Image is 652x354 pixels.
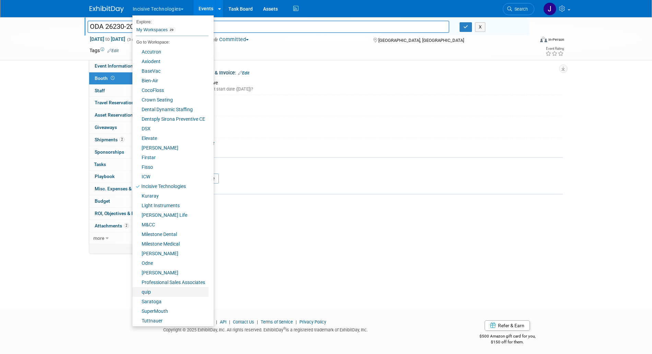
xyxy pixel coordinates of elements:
div: In-Person [548,37,564,42]
a: My Workspaces29 [136,24,209,36]
img: ExhibitDay [90,6,124,13]
span: | [294,319,298,324]
a: Misc. Expenses & Credits [89,183,161,195]
span: [GEOGRAPHIC_DATA], [GEOGRAPHIC_DATA] [378,38,464,43]
a: Playbook [89,170,161,182]
a: Milestone Dental [132,229,209,239]
span: Budget [95,198,110,204]
div: Booth Number: [173,95,563,104]
a: [PERSON_NAME] Life [132,210,209,220]
a: Dental Dynamic Staffing [132,105,209,114]
a: Odne [132,258,209,268]
a: Attachments2 [89,220,161,232]
span: Misc. Expenses & Credits [95,186,148,191]
a: Fisso [132,162,209,172]
div: Ideally by: event start date ([DATE])? [180,86,558,92]
span: Event Information [95,63,133,69]
div: Event Rating [545,47,564,50]
a: Axiodent [132,57,209,66]
span: Search [512,7,528,12]
div: 10x10 [178,125,558,135]
img: Justin Newborn [543,2,556,15]
a: BaseVac [132,66,209,76]
span: Staff [95,88,105,93]
span: Attachments [95,223,129,228]
li: Explore: [132,18,209,24]
a: Crown Seating [132,95,209,105]
a: Contact Us [233,319,254,324]
div: Copyright © 2025 ExhibitDay, Inc. All rights reserved. ExhibitDay is a registered trademark of Ex... [90,325,442,333]
span: Sponsorships [95,149,124,155]
a: Dentsply Sirona Preventive CE [132,114,209,124]
sup: ® [283,327,286,330]
a: M&CC [132,220,209,229]
div: Booth Notes: [173,138,563,147]
a: Asset Reservations13 [89,109,161,121]
a: Incisive Technologies [132,181,209,191]
a: Tuttnauer [132,316,209,326]
span: 29 [168,27,176,33]
span: 2 [119,137,125,142]
a: Firstar [132,153,209,162]
a: [PERSON_NAME] [132,249,209,258]
a: Edit [107,48,119,53]
a: Edit [238,71,249,75]
div: Need to Reserve [178,78,558,92]
button: X [475,22,486,32]
a: Booth [89,72,161,84]
div: Booth Services [169,163,563,170]
a: ICW [132,172,209,181]
span: Booth not reserved yet [109,75,116,81]
img: Format-Inperson.png [540,37,547,42]
a: [PERSON_NAME] [132,143,209,153]
div: $500 Amazon gift card for you, [452,329,563,345]
span: Shipments [95,137,125,142]
a: Search [503,3,534,15]
div: Event Format [494,36,565,46]
a: quip [132,287,209,297]
a: Event Information [89,60,161,72]
a: SuperMouth [132,306,209,316]
span: Tasks [94,162,106,167]
span: 2 [124,223,129,228]
span: ROI, Objectives & ROO [95,211,141,216]
div: $150 off for them. [452,339,563,345]
span: Travel Reservations [95,100,137,105]
span: Asset Reservations [95,112,144,118]
a: ROI, Objectives & ROO [89,208,161,220]
a: Professional Sales Associates [132,278,209,287]
td: Tags [90,47,119,54]
a: Sponsorships [89,146,161,158]
span: Giveaways [95,125,117,130]
span: | [214,319,219,324]
a: [PERSON_NAME] [132,268,209,278]
span: | [255,319,260,324]
a: more [89,232,161,244]
span: | [227,319,232,324]
a: Privacy Policy [299,319,326,324]
a: Edit [203,141,214,146]
a: Light Instruments [132,201,209,210]
span: (3 days) [127,37,141,42]
button: Committed [211,36,251,43]
a: DSX [132,124,209,133]
a: CocoFloss [132,85,209,95]
a: Tasks [89,158,161,170]
a: Milestone Medical [132,239,209,249]
div: Booth Reservation & Invoice: [173,68,563,76]
li: Go to Workspace: [132,38,209,47]
span: [DATE] [DATE] [90,36,126,42]
span: Booth [95,75,116,81]
a: Saratoga [132,297,209,306]
a: Kuraray [132,191,209,201]
a: Bien-Air [132,76,209,85]
div: 103 [178,103,558,114]
a: Refer & Earn [485,320,530,331]
a: Budget [89,195,161,207]
a: Shipments2 [89,134,161,146]
a: Staff [89,85,161,97]
a: Elevate [132,133,209,143]
a: Travel Reservations [89,97,161,109]
a: Giveaways [89,121,161,133]
a: Accutron [132,47,209,57]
